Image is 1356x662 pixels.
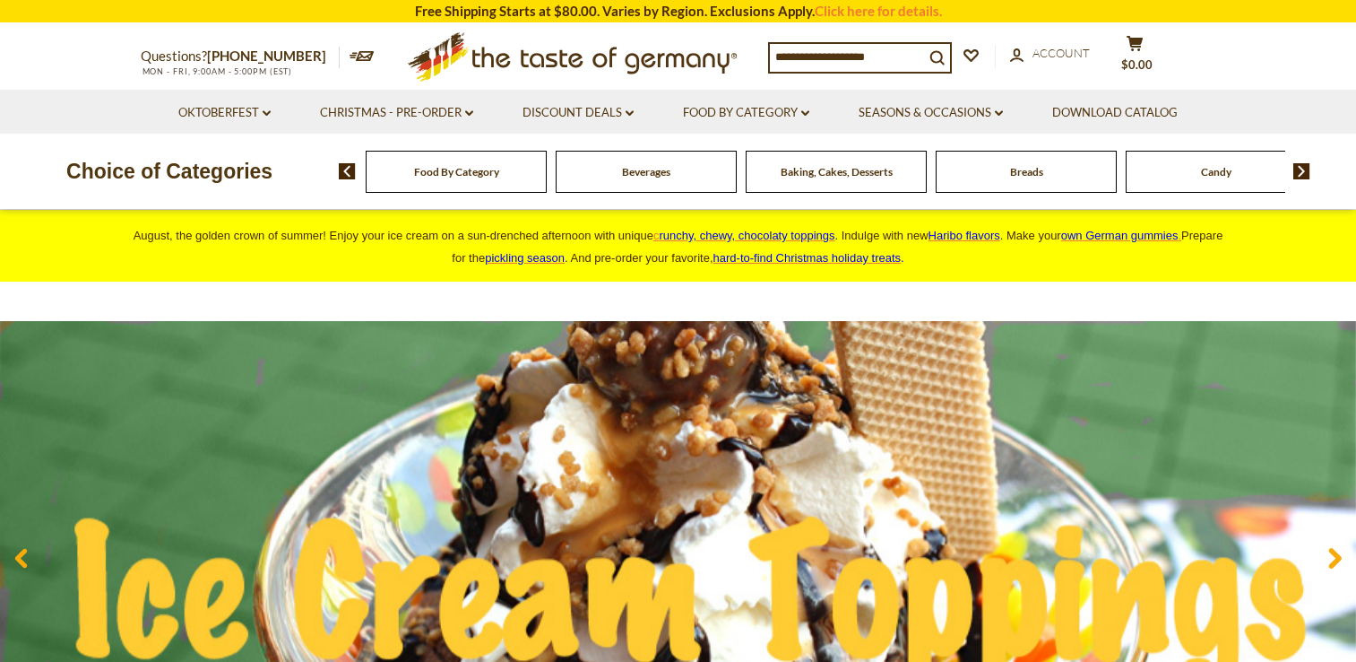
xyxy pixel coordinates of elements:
a: Food By Category [414,165,499,179]
span: . [713,251,904,265]
a: Discount Deals [523,103,634,123]
a: Breads [1010,165,1043,179]
a: Food By Category [683,103,809,123]
a: Account [1010,44,1090,64]
img: next arrow [1293,163,1310,179]
a: Seasons & Occasions [859,103,1003,123]
a: Oktoberfest [178,103,271,123]
a: [PHONE_NUMBER] [207,48,326,64]
p: Questions? [141,45,340,68]
span: August, the golden crown of summer! Enjoy your ice cream on a sun-drenched afternoon with unique ... [134,229,1223,265]
span: $0.00 [1121,57,1153,72]
a: Christmas - PRE-ORDER [320,103,473,123]
span: own German gummies [1061,229,1179,242]
a: Candy [1201,165,1231,179]
a: Baking, Cakes, Desserts [781,165,893,179]
span: MON - FRI, 9:00AM - 5:00PM (EST) [141,66,293,76]
button: $0.00 [1109,35,1162,80]
span: Account [1032,46,1090,60]
span: runchy, chewy, chocolaty toppings [659,229,834,242]
a: own German gummies. [1061,229,1181,242]
a: crunchy, chewy, chocolaty toppings [653,229,835,242]
a: Beverages [622,165,670,179]
a: Download Catalog [1052,103,1178,123]
a: hard-to-find Christmas holiday treats [713,251,902,265]
a: Haribo flavors [928,229,1000,242]
img: previous arrow [339,163,356,179]
a: pickling season [485,251,565,265]
a: Click here for details. [815,3,942,19]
